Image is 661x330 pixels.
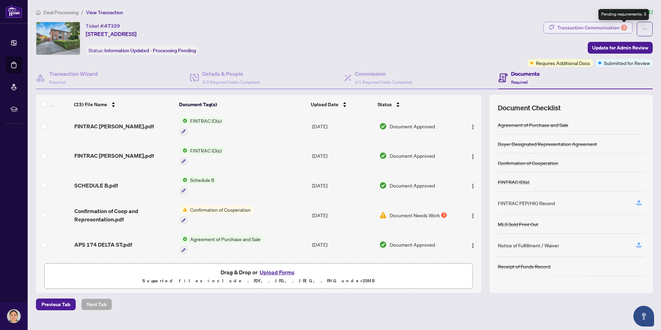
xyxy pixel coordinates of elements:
span: Status [378,101,392,108]
img: Document Status [379,211,387,219]
span: FINTRAC [PERSON_NAME].pdf [74,122,154,130]
button: Upload Forms [258,268,297,277]
div: Confirmation of Cooperation [498,159,558,167]
span: View Transaction [86,9,123,16]
div: 1 [441,212,447,218]
div: 3 [621,25,627,31]
div: Agreement of Purchase and Sale [498,121,568,129]
span: Document Needs Work [390,211,440,219]
span: SCHEDULE B.pdf [74,181,118,190]
span: Document Checklist [498,103,561,113]
span: Required [49,80,66,85]
img: Status Icon [180,147,187,154]
span: FINTRAC [PERSON_NAME].pdf [74,152,154,160]
div: Pending requirements: 3 [598,9,649,20]
span: Drag & Drop or [221,268,297,277]
span: 3/3 Required Fields Completed [202,80,260,85]
span: Requires Additional Docs [536,59,590,67]
span: Deal Processing [44,9,78,16]
span: Confirmation of Cooperation [187,206,253,213]
span: Document Approved [390,241,435,248]
img: Logo [470,124,476,130]
img: Document Status [379,122,387,130]
td: [DATE] [309,200,377,230]
span: APS 174 DELTA ST.pdf [74,240,132,249]
span: Confirmation of Coop and Representation.pdf [74,207,175,223]
span: FINTRAC ID(s) [187,147,224,154]
td: [DATE] [309,171,377,200]
span: Schedule B [187,176,217,184]
img: Document Status [379,241,387,248]
td: [DATE] [309,141,377,171]
button: Logo [467,121,478,132]
button: Status IconFINTRAC ID(s) [180,117,224,136]
span: Update for Admin Review [592,42,648,53]
li: / [81,8,83,16]
div: Buyer Designated Representation Agreement [498,140,597,148]
button: Logo [467,239,478,250]
button: Status IconAgreement of Purchase and Sale [180,235,263,254]
span: [STREET_ADDRESS] [86,30,137,38]
span: Information Updated - Processing Pending [104,47,196,54]
h4: Details & People [202,70,260,78]
img: Document Status [379,182,387,189]
td: [DATE] [309,230,377,259]
button: Status IconSchedule B [180,176,217,195]
span: 47329 [104,23,120,29]
span: (23) File Name [74,101,107,108]
button: Next Tab [81,299,112,310]
img: Status Icon [180,117,187,125]
span: Upload Date [311,101,338,108]
span: Drag & Drop orUpload FormsSupported files include .PDF, .JPG, .JPEG, .PNG under25MB [45,264,473,289]
span: FINTRAC ID(s) [187,117,224,125]
img: Logo [470,213,476,219]
span: Submitted for Review [604,59,650,67]
button: Open asap [633,306,654,327]
div: Notice of Fulfillment / Waiver [498,241,559,249]
div: Status: [86,46,199,55]
button: Logo [467,180,478,191]
th: (23) File Name [71,95,176,114]
img: Status Icon [180,235,187,243]
span: ellipsis [642,27,647,31]
p: Supported files include .PDF, .JPG, .JPEG, .PNG under 25 MB [49,277,468,285]
img: Status Icon [180,206,187,213]
img: logo [6,5,22,18]
h4: Documents [511,70,540,78]
div: Receipt of Funds Record [498,263,550,270]
td: [DATE] [309,111,377,141]
span: Document Approved [390,122,435,130]
button: Status IconConfirmation of Cooperation [180,206,253,224]
button: Previous Tab [36,299,76,310]
span: Document Approved [390,182,435,189]
div: Ticket #: [86,22,120,30]
img: Logo [470,183,476,189]
div: FINTRAC ID(s) [498,178,529,186]
span: Document Approved [390,152,435,159]
h4: Commission [355,70,412,78]
button: Status IconFINTRAC ID(s) [180,147,224,165]
article: Transaction saved [DATE] [598,8,653,16]
img: Document Status [379,152,387,159]
span: Required [511,80,528,85]
th: Upload Date [308,95,375,114]
span: 1/1 Required Fields Completed [355,80,412,85]
button: Transaction Communication3 [543,22,633,34]
span: home [36,10,41,15]
img: Logo [470,243,476,248]
img: IMG-W12304152_1.jpg [36,22,80,55]
div: Transaction Communication [557,22,627,33]
button: Logo [467,150,478,161]
th: Status [375,95,456,114]
button: Update for Admin Review [588,42,653,54]
div: MLS Sold Print Out [498,220,538,228]
span: Previous Tab [41,299,70,310]
span: Agreement of Purchase and Sale [187,235,263,243]
h4: Transaction Wizard [49,70,98,78]
img: Status Icon [180,176,187,184]
img: Logo [470,154,476,159]
div: FINTRAC PEP/HIO Record [498,199,555,207]
th: Document Tag(s) [176,95,308,114]
button: Logo [467,210,478,221]
img: Profile Icon [7,310,20,323]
